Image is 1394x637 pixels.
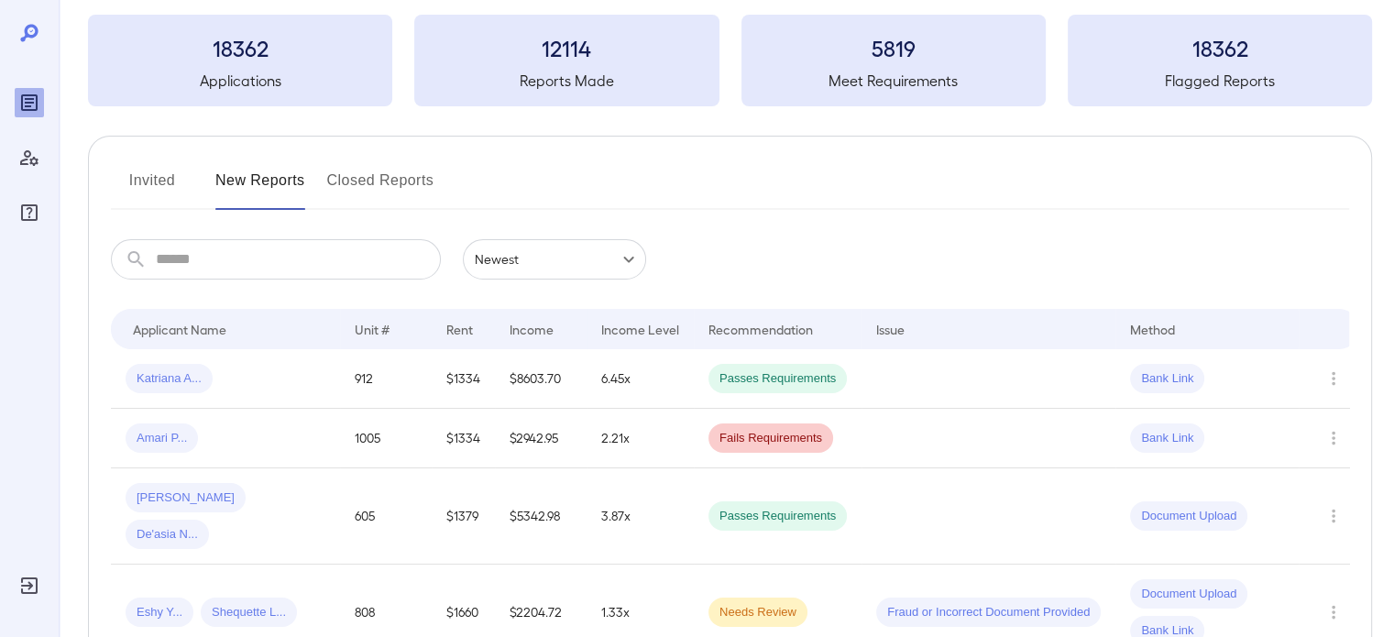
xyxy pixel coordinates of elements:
td: 2.21x [587,409,694,468]
span: Bank Link [1130,430,1204,447]
button: Invited [111,166,193,210]
td: 3.87x [587,468,694,565]
h3: 18362 [1068,33,1372,62]
div: Method [1130,318,1175,340]
summary: 18362Applications12114Reports Made5819Meet Requirements18362Flagged Reports [88,15,1372,106]
span: Eshy Y... [126,604,193,621]
span: Fraud or Incorrect Document Provided [876,604,1101,621]
span: Needs Review [708,604,807,621]
div: Rent [446,318,476,340]
h5: Meet Requirements [741,70,1046,92]
span: [PERSON_NAME] [126,489,246,507]
button: Row Actions [1319,364,1348,393]
td: $1379 [432,468,495,565]
h5: Reports Made [414,70,719,92]
button: Row Actions [1319,501,1348,531]
td: 1005 [340,409,432,468]
td: $1334 [432,349,495,409]
span: Fails Requirements [708,430,833,447]
div: FAQ [15,198,44,227]
h5: Applications [88,70,392,92]
h5: Flagged Reports [1068,70,1372,92]
td: $5342.98 [495,468,587,565]
div: Reports [15,88,44,117]
span: Amari P... [126,430,198,447]
div: Issue [876,318,906,340]
div: Income [510,318,554,340]
div: Income Level [601,318,679,340]
div: Recommendation [708,318,813,340]
td: $2942.95 [495,409,587,468]
div: Manage Users [15,143,44,172]
h3: 12114 [414,33,719,62]
span: Document Upload [1130,508,1247,525]
td: 605 [340,468,432,565]
div: Applicant Name [133,318,226,340]
h3: 5819 [741,33,1046,62]
td: $1334 [432,409,495,468]
span: Passes Requirements [708,370,847,388]
td: $8603.70 [495,349,587,409]
div: Log Out [15,571,44,600]
td: 912 [340,349,432,409]
td: 6.45x [587,349,694,409]
button: Row Actions [1319,598,1348,627]
span: Katriana A... [126,370,213,388]
span: De'asia N... [126,526,209,544]
span: Bank Link [1130,370,1204,388]
span: Document Upload [1130,586,1247,603]
div: Unit # [355,318,390,340]
span: Shequette L... [201,604,297,621]
button: New Reports [215,166,305,210]
h3: 18362 [88,33,392,62]
button: Closed Reports [327,166,434,210]
button: Row Actions [1319,423,1348,453]
div: Newest [463,239,646,280]
span: Passes Requirements [708,508,847,525]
